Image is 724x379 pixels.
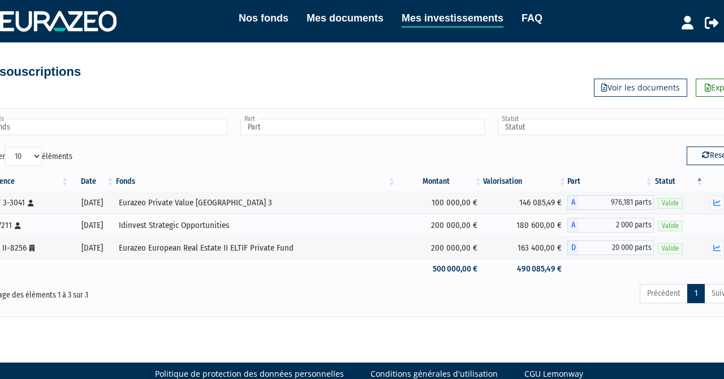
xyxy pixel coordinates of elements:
[5,147,42,166] select: Afficheréléments
[402,10,503,28] a: Mes investissements
[115,172,397,191] th: Fonds: activer pour trier la colonne par ordre croissant
[29,245,35,252] i: [Français] Personne morale
[658,198,683,209] span: Valide
[307,10,383,26] a: Mes documents
[74,197,111,209] div: [DATE]
[119,242,393,254] div: Eurazeo European Real Estate II ELTIF Private Fund
[522,10,542,26] a: FAQ
[28,200,34,206] i: [Français] Personne physique
[579,240,654,255] span: 20 000 parts
[397,172,483,191] th: Montant: activer pour trier la colonne par ordre croissant
[579,218,654,232] span: 2 000 parts
[687,284,705,303] a: 1
[70,172,115,191] th: Date: activer pour trier la colonne par ordre croissant
[74,219,111,231] div: [DATE]
[119,197,393,209] div: Eurazeo Private Value [GEOGRAPHIC_DATA] 3
[567,218,654,232] div: A - Idinvest Strategic Opportunities
[397,259,483,279] td: 500 000,00 €
[483,172,567,191] th: Valorisation: activer pour trier la colonne par ordre croissant
[119,219,393,231] div: Idinvest Strategic Opportunities
[397,214,483,236] td: 200 000,00 €
[483,259,567,279] td: 490 085,49 €
[74,242,111,254] div: [DATE]
[567,195,654,210] div: A - Eurazeo Private Value Europe 3
[483,214,567,236] td: 180 600,00 €
[567,240,579,255] span: D
[594,79,687,97] a: Voir les documents
[567,172,654,191] th: Part: activer pour trier la colonne par ordre croissant
[654,172,704,191] th: Statut : activer pour trier la colonne par ordre d&eacute;croissant
[15,222,21,229] i: [Français] Personne physique
[397,236,483,259] td: 200 000,00 €
[483,236,567,259] td: 163 400,00 €
[658,243,683,254] span: Valide
[567,240,654,255] div: D - Eurazeo European Real Estate II ELTIF Private Fund
[640,284,688,303] a: Précédent
[483,191,567,214] td: 146 085,49 €
[567,218,579,232] span: A
[397,191,483,214] td: 100 000,00 €
[658,221,683,231] span: Valide
[239,10,288,26] a: Nos fonds
[567,195,579,210] span: A
[579,195,654,210] span: 976,181 parts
